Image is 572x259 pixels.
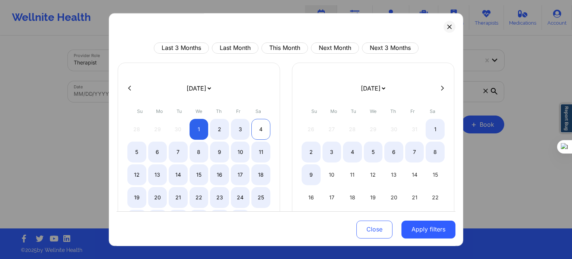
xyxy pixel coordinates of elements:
[251,142,270,162] div: Sat Oct 11 2025
[426,142,445,162] div: Sat Nov 08 2025
[401,220,455,238] button: Apply filters
[322,187,341,208] div: Mon Nov 17 2025
[364,164,383,185] div: Wed Nov 12 2025
[261,42,308,54] button: This Month
[196,108,202,114] abbr: Wednesday
[384,187,403,208] div: Thu Nov 20 2025
[231,119,250,140] div: Fri Oct 03 2025
[212,42,258,54] button: Last Month
[362,42,419,54] button: Next 3 Months
[322,142,341,162] div: Mon Nov 03 2025
[231,164,250,185] div: Fri Oct 17 2025
[370,108,376,114] abbr: Wednesday
[302,187,321,208] div: Sun Nov 16 2025
[210,210,229,231] div: Thu Oct 30 2025
[251,119,270,140] div: Sat Oct 04 2025
[169,164,188,185] div: Tue Oct 14 2025
[426,210,445,231] div: Sat Nov 29 2025
[169,187,188,208] div: Tue Oct 21 2025
[210,119,229,140] div: Thu Oct 02 2025
[302,142,321,162] div: Sun Nov 02 2025
[216,108,222,114] abbr: Thursday
[255,108,261,114] abbr: Saturday
[190,164,209,185] div: Wed Oct 15 2025
[364,187,383,208] div: Wed Nov 19 2025
[405,164,424,185] div: Fri Nov 14 2025
[148,210,167,231] div: Mon Oct 27 2025
[343,210,362,231] div: Tue Nov 25 2025
[426,187,445,208] div: Sat Nov 22 2025
[311,108,317,114] abbr: Sunday
[190,142,209,162] div: Wed Oct 08 2025
[302,210,321,231] div: Sun Nov 23 2025
[384,164,403,185] div: Thu Nov 13 2025
[148,164,167,185] div: Mon Oct 13 2025
[190,187,209,208] div: Wed Oct 22 2025
[343,187,362,208] div: Tue Nov 18 2025
[190,210,209,231] div: Wed Oct 29 2025
[343,164,362,185] div: Tue Nov 11 2025
[190,119,209,140] div: Wed Oct 01 2025
[137,108,143,114] abbr: Sunday
[351,108,356,114] abbr: Tuesday
[231,210,250,231] div: Fri Oct 31 2025
[302,164,321,185] div: Sun Nov 09 2025
[405,210,424,231] div: Fri Nov 28 2025
[343,142,362,162] div: Tue Nov 04 2025
[311,42,359,54] button: Next Month
[251,187,270,208] div: Sat Oct 25 2025
[251,164,270,185] div: Sat Oct 18 2025
[169,210,188,231] div: Tue Oct 28 2025
[127,142,146,162] div: Sun Oct 05 2025
[127,164,146,185] div: Sun Oct 12 2025
[127,187,146,208] div: Sun Oct 19 2025
[364,142,383,162] div: Wed Nov 05 2025
[430,108,435,114] abbr: Saturday
[177,108,182,114] abbr: Tuesday
[322,210,341,231] div: Mon Nov 24 2025
[236,108,241,114] abbr: Friday
[405,187,424,208] div: Fri Nov 21 2025
[384,210,403,231] div: Thu Nov 27 2025
[210,142,229,162] div: Thu Oct 09 2025
[426,119,445,140] div: Sat Nov 01 2025
[148,142,167,162] div: Mon Oct 06 2025
[384,142,403,162] div: Thu Nov 06 2025
[410,108,415,114] abbr: Friday
[156,108,163,114] abbr: Monday
[356,220,393,238] button: Close
[330,108,337,114] abbr: Monday
[154,42,209,54] button: Last 3 Months
[364,210,383,231] div: Wed Nov 26 2025
[210,164,229,185] div: Thu Oct 16 2025
[405,142,424,162] div: Fri Nov 07 2025
[127,210,146,231] div: Sun Oct 26 2025
[231,142,250,162] div: Fri Oct 10 2025
[426,164,445,185] div: Sat Nov 15 2025
[169,142,188,162] div: Tue Oct 07 2025
[148,187,167,208] div: Mon Oct 20 2025
[231,187,250,208] div: Fri Oct 24 2025
[210,187,229,208] div: Thu Oct 23 2025
[322,164,341,185] div: Mon Nov 10 2025
[390,108,396,114] abbr: Thursday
